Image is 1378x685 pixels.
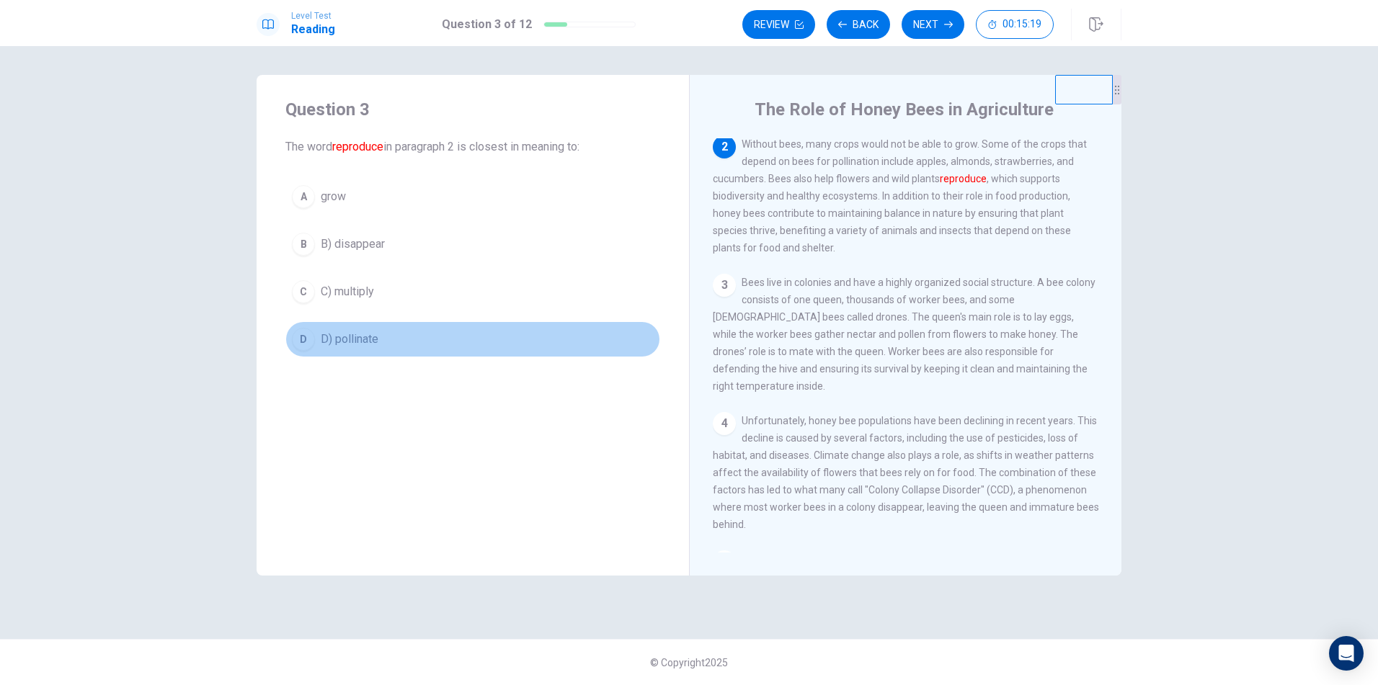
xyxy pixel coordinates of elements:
h4: Question 3 [285,98,660,121]
font: reproduce [332,140,383,153]
span: Without bees, many crops would not be able to grow. Some of the crops that depend on bees for pol... [713,138,1087,254]
div: Open Intercom Messenger [1329,636,1364,671]
span: Unfortunately, honey bee populations have been declining in recent years. This decline is caused ... [713,415,1099,530]
div: 5 [713,550,736,573]
h4: The Role of Honey Bees in Agriculture [755,98,1054,121]
span: © Copyright 2025 [650,657,728,668]
h1: Question 3 of 12 [442,16,532,33]
div: B [292,233,315,256]
span: 00:15:19 [1003,19,1041,30]
font: reproduce [940,173,987,184]
div: C [292,280,315,303]
span: C) multiply [321,283,374,300]
span: grow [321,188,346,205]
button: Next [902,10,964,39]
span: Level Test [291,11,335,21]
span: Bees live in colonies and have a highly organized social structure. A bee colony consists of one ... [713,277,1095,392]
button: CC) multiply [285,274,660,310]
div: 4 [713,412,736,435]
div: D [292,328,315,351]
span: The word in paragraph 2 is closest in meaning to: [285,138,660,156]
span: B) disappear [321,236,385,253]
button: Agrow [285,179,660,215]
button: Back [827,10,890,39]
button: 00:15:19 [976,10,1054,39]
h1: Reading [291,21,335,38]
div: A [292,185,315,208]
button: Review [742,10,815,39]
button: BB) disappear [285,226,660,262]
span: D) pollinate [321,331,378,348]
div: 2 [713,135,736,158]
div: 3 [713,274,736,297]
button: DD) pollinate [285,321,660,357]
